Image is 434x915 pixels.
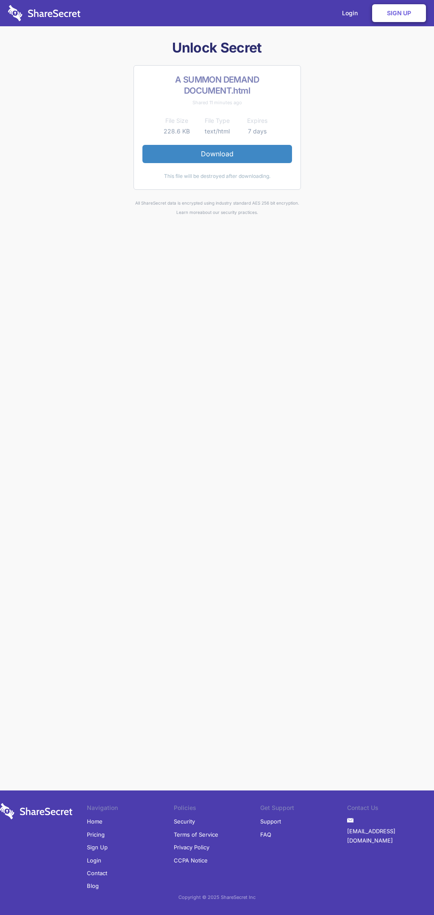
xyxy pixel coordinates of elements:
[8,5,81,21] img: logo-wordmark-white-trans-d4663122ce5f474addd5e946df7df03e33cb6a1c49d2221995e7729f52c070b2.svg
[87,879,99,892] a: Blog
[174,828,218,841] a: Terms of Service
[174,803,261,815] li: Policies
[174,815,195,828] a: Security
[142,172,292,181] div: This file will be destroyed after downloading.
[157,126,197,136] td: 228.6 KB
[347,825,434,847] a: [EMAIL_ADDRESS][DOMAIN_NAME]
[157,116,197,126] th: File Size
[174,841,209,854] a: Privacy Policy
[87,815,103,828] a: Home
[197,126,237,136] td: text/html
[87,828,105,841] a: Pricing
[260,803,347,815] li: Get Support
[237,116,278,126] th: Expires
[87,854,101,867] a: Login
[372,4,426,22] a: Sign Up
[142,98,292,107] div: Shared 11 minutes ago
[197,116,237,126] th: File Type
[237,126,278,136] td: 7 days
[87,841,108,854] a: Sign Up
[260,828,271,841] a: FAQ
[142,145,292,163] a: Download
[142,74,292,96] h2: A SUMMON DEMAND DOCUMENT.html
[87,867,107,879] a: Contact
[347,803,434,815] li: Contact Us
[87,803,174,815] li: Navigation
[176,210,200,215] a: Learn more
[260,815,281,828] a: Support
[174,854,208,867] a: CCPA Notice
